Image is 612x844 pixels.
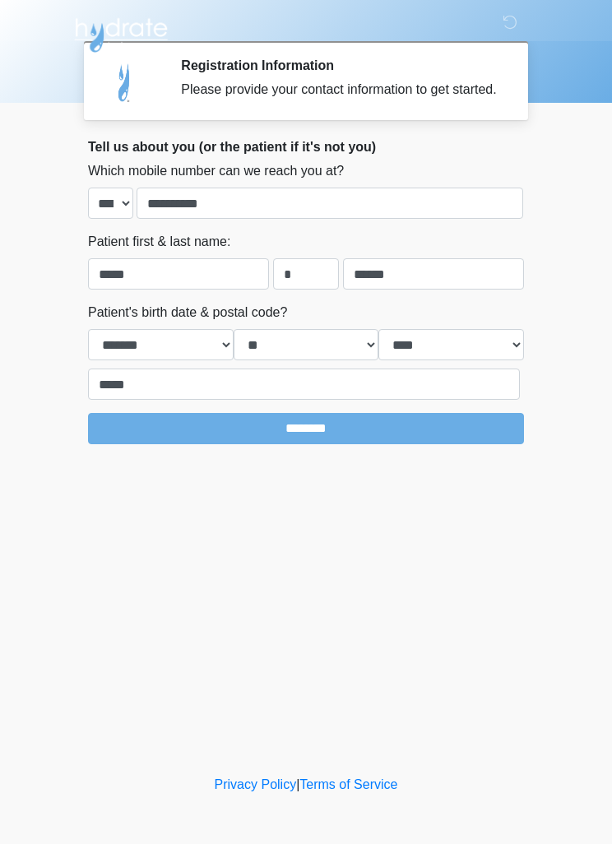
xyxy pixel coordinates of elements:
[100,58,150,107] img: Agent Avatar
[181,80,499,100] div: Please provide your contact information to get started.
[215,777,297,791] a: Privacy Policy
[296,777,299,791] a: |
[88,303,287,322] label: Patient's birth date & postal code?
[88,232,230,252] label: Patient first & last name:
[72,12,170,53] img: Hydrate IV Bar - Scottsdale Logo
[88,161,344,181] label: Which mobile number can we reach you at?
[88,139,524,155] h2: Tell us about you (or the patient if it's not you)
[299,777,397,791] a: Terms of Service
